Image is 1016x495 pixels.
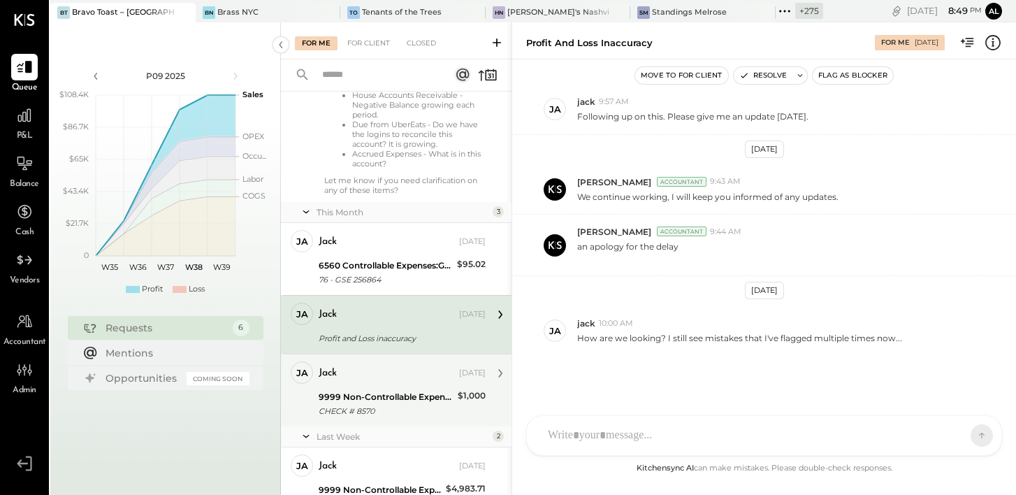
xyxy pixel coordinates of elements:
div: [DATE] [915,38,938,48]
a: Queue [1,54,48,94]
text: $43.4K [63,186,89,196]
div: ja [296,308,308,321]
div: [DATE] [745,141,784,158]
div: Profit and Loss inaccuracy [526,36,653,50]
div: Opportunities [106,371,180,385]
text: $21.7K [66,218,89,228]
button: Move to for client [635,67,728,84]
span: jack [577,96,595,108]
div: Loss [189,284,205,295]
li: Accrued Expenses - What is in this account? [352,149,486,168]
div: copy link [890,3,903,18]
div: [DATE] [459,368,486,379]
div: jack [319,308,337,322]
p: an apology for the delay [577,241,678,264]
div: 2 [493,431,504,442]
span: jack [577,317,595,329]
div: SM [637,6,650,19]
div: $1,000 [458,389,486,403]
a: Vendors [1,247,48,287]
span: Queue [12,82,38,94]
div: Last Week [317,431,489,443]
div: jack [319,235,337,249]
div: [DATE] [459,461,486,472]
text: $65K [69,154,89,164]
li: House Accounts Receivable - Negative Balance growing each period. [352,90,486,120]
div: [DATE] [459,309,486,320]
div: [PERSON_NAME]'s Nashville [507,7,610,18]
div: P09 2025 [106,70,225,82]
a: Balance [1,150,48,191]
a: P&L [1,102,48,143]
div: Requests [106,321,226,335]
div: Closed [400,36,443,50]
p: We continue working, I will keep you informed of any updates. [577,191,839,203]
div: Bravo Toast – [GEOGRAPHIC_DATA] [72,7,175,18]
div: + 275 [795,3,823,19]
li: Due from UberEats - Do we have the logins to reconcile this account? It is growing. [352,120,486,149]
div: Accountant [657,177,706,187]
div: 6 [233,320,249,336]
text: Occu... [242,151,266,161]
text: Labor [242,174,263,184]
div: CHECK # 8570 [319,404,453,418]
span: Vendors [10,275,40,287]
div: For Me [881,38,910,48]
span: Cash [15,227,34,239]
div: BT [57,6,70,19]
div: Tenants of the Trees [362,7,442,18]
div: jack [319,366,337,380]
span: Accountant [3,336,46,349]
div: ja [549,324,561,338]
text: $108.4K [59,89,89,99]
p: Following up on this. Please give me an update [DATE]. [577,110,808,122]
span: Balance [10,178,39,191]
span: 8 : 49 [940,4,968,17]
div: Brass NYC [217,7,259,18]
text: W37 [157,262,174,272]
div: ja [549,103,561,116]
text: W35 [101,262,118,272]
span: pm [970,6,982,15]
button: Flag as Blocker [813,67,893,84]
div: 76 - GSE 256864 [319,273,453,287]
span: P&L [17,130,33,143]
span: 9:44 AM [710,227,741,238]
div: BN [203,6,215,19]
div: [DATE] [907,4,982,17]
span: [PERSON_NAME] [577,176,651,188]
div: Let me know if you need clarification on any of these items? [324,175,486,195]
text: OPEX [242,131,265,141]
text: COGS [242,191,266,201]
div: For Client [340,36,397,50]
div: 9999 Non-Controllable Expenses:Other Income and Expenses:To Be Classified P&L [319,390,453,404]
span: [PERSON_NAME] [577,226,651,238]
div: HN [493,6,505,19]
text: W36 [129,262,146,272]
text: W39 [212,262,230,272]
span: 10:00 AM [599,318,633,329]
div: Coming Soon [187,372,249,385]
div: jack [319,459,337,473]
a: Cash [1,199,48,239]
span: 9:57 AM [599,96,629,108]
div: $95.02 [457,257,486,271]
div: [DATE] [459,236,486,247]
div: ja [296,235,308,248]
div: To [347,6,360,19]
text: 0 [84,250,89,260]
span: 9:43 AM [710,176,741,187]
div: ja [296,366,308,380]
div: [DATE] [745,282,784,299]
a: Admin [1,357,48,397]
div: Profit and Loss inaccuracy [319,331,481,345]
p: How are we looking? I still see mistakes that I've flagged multiple times now... [577,332,902,344]
div: ja [296,459,308,473]
div: Profit [142,284,163,295]
button: Al [985,3,1002,20]
div: 3 [493,206,504,217]
a: Accountant [1,308,48,349]
button: Resolve [734,67,792,84]
div: Accountant [657,227,706,236]
text: W38 [184,262,202,272]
